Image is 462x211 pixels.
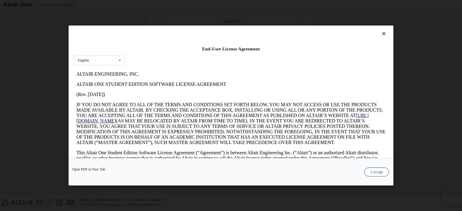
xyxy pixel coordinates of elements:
[72,167,105,171] a: Open PDF in New Tab
[2,2,312,8] p: ALTAIR ENGINEERING, INC.
[364,167,389,176] button: I Accept
[78,59,89,62] div: English
[2,13,312,18] p: ALTAIR ONE STUDENT EDITION SOFTWARE LICENSE AGREEMENT
[74,46,388,52] div: End-User License Agreement
[2,44,295,54] a: [URL][DOMAIN_NAME]
[2,23,312,28] p: (Rev. [DATE])
[2,33,312,76] p: IF YOU DO NOT AGREE TO ALL OF THE TERMS AND CONDITIONS SET FORTH BELOW, YOU MAY NOT ACCESS OR USE...
[2,81,312,103] p: This Altair One Student Edition Software License Agreement (“Agreement”) is between Altair Engine...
